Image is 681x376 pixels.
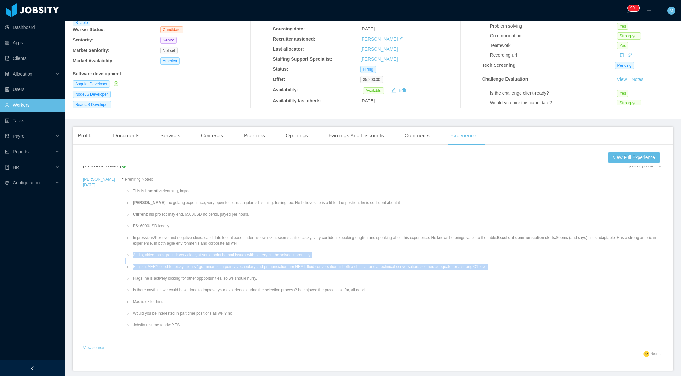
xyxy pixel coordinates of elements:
div: Communication [490,32,617,39]
li: Flags: he is actively looking for other oppportunities, so we should hurry. [132,276,663,281]
span: Neutral [651,352,661,356]
div: Prehiring Notes: [125,176,663,344]
i: icon: setting [5,181,9,185]
i: icon: solution [5,72,9,76]
span: Yes [617,23,629,30]
div: Would you hire this candidate? [490,100,617,106]
strong: [PERSON_NAME] [133,200,166,205]
div: Services [155,127,185,145]
span: M [669,7,673,15]
i: icon: line-chart [5,149,9,154]
div: Pipelines [239,127,270,145]
li: Jobsity resume ready: YES [132,322,663,328]
li: Is there anything we could have done to improve your experience during the selection process? he ... [132,287,663,293]
a: icon: profileTasks [5,114,60,127]
div: Is the challenge client-ready? [490,90,617,97]
b: Worker Status: [73,27,105,32]
div: Experience [445,127,482,145]
span: ReactJS Developer [73,101,111,108]
b: Staffing Support Specialist: [273,56,332,62]
a: icon: robotUsers [5,83,60,96]
a: [PERSON_NAME][DATE] [83,177,115,187]
b: Last allocator: [273,46,304,52]
span: America [160,57,180,65]
i: icon: edit [399,37,403,41]
a: icon: link [627,53,632,58]
span: Allocation [13,71,32,76]
div: - [122,175,124,344]
span: [DATE] [360,98,375,103]
span: Payroll [13,134,27,139]
span: HR [13,165,19,170]
div: Earnings And Discounts [324,127,389,145]
span: $5,200.00 [360,76,383,83]
div: Recording url [490,52,617,59]
span: [DATE] [360,26,375,31]
span: Candidate [160,26,183,33]
li: : 6000USD ideally. [132,223,663,229]
i: icon: bell [626,8,630,13]
a: View [615,77,629,82]
li: This is his learning, impact [132,188,663,194]
li: English: VERY good for picky clients / grammar is on point / vocabulary and pronunciation are NEA... [132,264,663,270]
strong: Challenge Evaluation [482,76,528,82]
a: icon: pie-chartDashboard [5,21,60,34]
button: icon: editEdit [389,87,409,94]
button: Notes [629,76,646,84]
div: Documents [108,127,145,145]
span: Strong-yes [617,100,641,107]
b: Status: [273,66,288,72]
i: icon: file-protect [5,134,9,138]
li: : no golang experience, very open to learn. angular is his thing. testing too. He believes he is ... [132,200,663,206]
b: Recruiter assigned: [273,36,315,41]
li: Impressions/Positive and negative clues: candidate feel at ease under his own skin, seems a littl... [132,235,663,246]
strong: [PERSON_NAME] [83,163,121,168]
b: Availability: [273,87,298,92]
li: Mac is ok for him. [132,299,663,305]
i: icon: check-circle [114,81,118,86]
span: Hiring [360,66,376,73]
b: Offer: [273,77,285,82]
strong: Excellent communication skills. [497,235,556,240]
a: [PERSON_NAME] [360,36,398,41]
b: Software development : [73,71,123,76]
span: Configuration [13,180,40,185]
a: View source [83,346,104,350]
i: icon: link [627,53,632,57]
div: Copy [620,52,624,59]
a: icon: appstoreApps [5,36,60,49]
span: [DATE] 5:54 PM [629,163,661,168]
b: Market Availability: [73,58,114,63]
button: View Full Experience [608,152,660,163]
i: icon: plus [647,8,651,13]
li: Would you be interested in part time positions as well? no [132,311,663,316]
a: [PERSON_NAME] [360,46,398,52]
span: NodeJS Developer [73,91,111,98]
span: Yes [617,42,629,49]
li: : his project may end. 6500USD no perks. payed per hours. [132,211,663,217]
div: Teamwork [490,42,617,49]
div: Openings [281,127,313,145]
span: Senior [160,37,177,44]
div: Comments [399,127,435,145]
span: Billable [73,19,90,26]
i: icon: book [5,165,9,170]
sup: 2152 [628,5,639,11]
span: Reports [13,149,29,154]
b: Sourcing date: [273,26,305,31]
div: Problem solving [490,23,617,29]
a: View Full Experience [608,152,663,163]
span: Strong-yes [617,32,641,40]
span: Angular Developer [73,80,110,88]
i: icon: copy [620,53,624,57]
b: Market Seniority: [73,48,110,53]
a: [PERSON_NAME] [360,56,398,62]
strong: Current [133,212,147,217]
div: Contracts [196,127,228,145]
strong: ES [133,224,138,228]
a: icon: userWorkers [5,99,60,112]
strong: Tech Screening [482,63,516,68]
span: Not set [160,47,178,54]
span: Yes [617,90,629,97]
b: Seniority: [73,37,94,42]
